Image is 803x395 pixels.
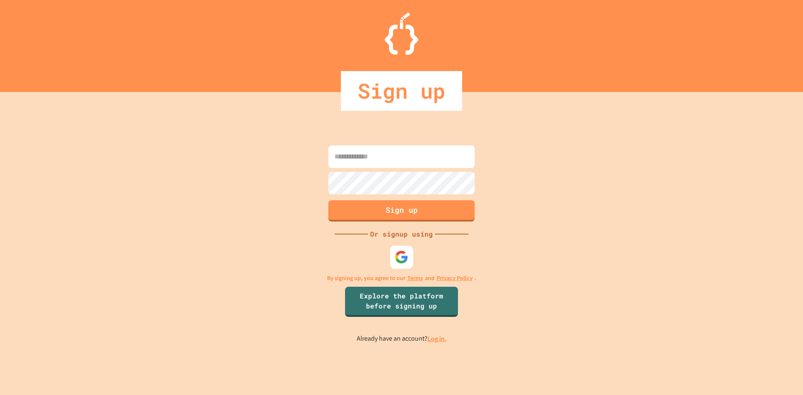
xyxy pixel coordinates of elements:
[357,334,447,344] p: Already have an account?
[341,71,462,111] div: Sign up
[427,334,447,343] a: Log in.
[327,274,476,283] p: By signing up, you agree to our and .
[395,250,409,264] img: google-icon.svg
[437,274,473,283] a: Privacy Policy
[368,229,435,239] div: Or signup using
[345,287,458,317] a: Explore the platform before signing up
[385,13,418,55] img: Logo.svg
[328,200,475,222] button: Sign up
[407,274,423,283] a: Terms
